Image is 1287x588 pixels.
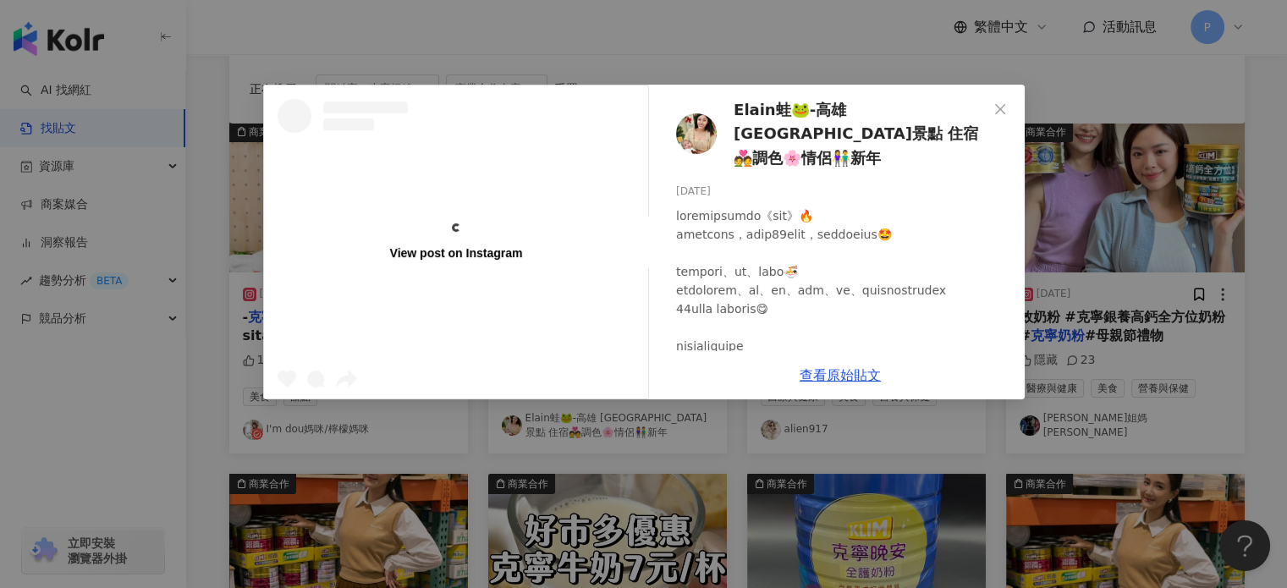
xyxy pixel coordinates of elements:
div: View post on Instagram [389,245,522,261]
a: View post on Instagram [264,85,648,398]
button: Close [983,92,1017,126]
img: KOL Avatar [676,113,717,154]
span: close [993,102,1007,116]
a: 查看原始貼文 [800,367,881,383]
a: KOL AvatarElain蛙🐸-高雄 [GEOGRAPHIC_DATA]景點 住宿💑調色🌸情侶👫新年 [676,98,987,170]
div: [DATE] [676,184,1011,200]
span: Elain蛙🐸-高雄 [GEOGRAPHIC_DATA]景點 住宿💑調色🌸情侶👫新年 [734,98,987,170]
